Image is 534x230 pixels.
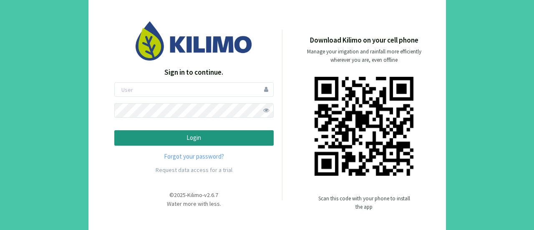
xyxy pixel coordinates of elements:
[318,195,410,211] p: Scan this code with your phone to install the app
[114,67,274,78] p: Sign in to continue.
[121,133,267,143] p: Login
[186,191,187,199] span: -
[310,35,418,46] p: Download Kilimo on your cell phone
[315,77,413,176] img: qr code
[167,200,221,207] span: Water more with less.
[204,191,218,199] span: v2.6.7
[114,130,274,146] button: Login
[114,82,274,97] input: User
[202,191,204,199] span: -
[114,152,274,162] a: Forgot your password?
[156,166,232,174] a: Request data access for a trial
[169,191,174,199] span: ©
[187,191,202,199] span: Kilimo
[300,48,428,64] p: Manage your irrigation and rainfall more efficiently wherever you are, even offline
[174,191,186,199] span: 2025
[136,21,252,60] img: Image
